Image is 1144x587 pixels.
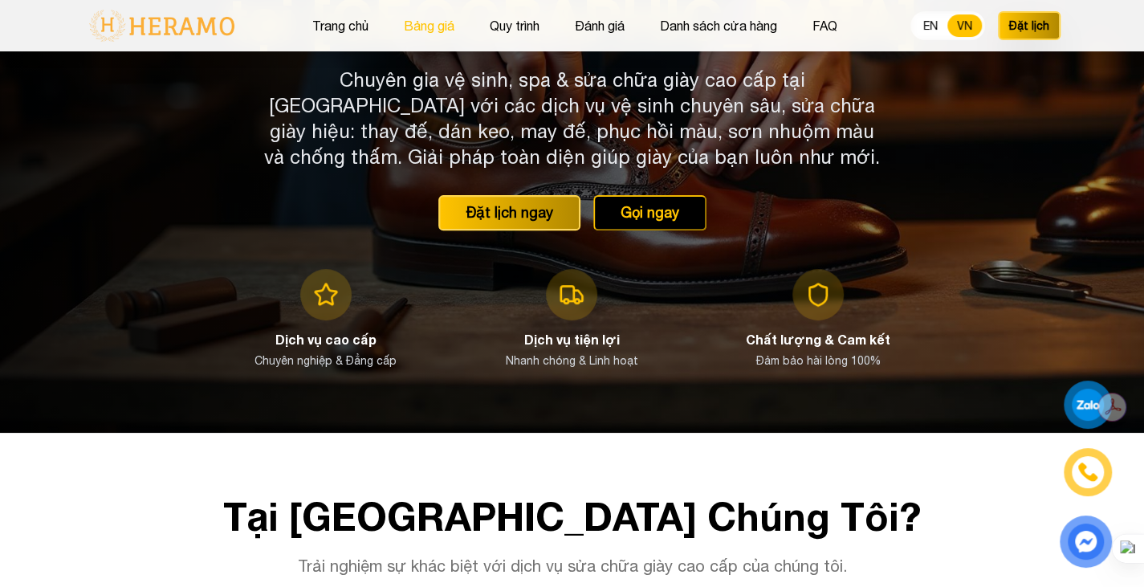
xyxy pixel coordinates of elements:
[1066,450,1109,494] a: phone-icon
[84,497,1061,536] h2: Tại [GEOGRAPHIC_DATA] Chúng Tôi?
[593,195,706,230] button: Gọi ngay
[570,15,629,36] button: Đánh giá
[808,15,842,36] button: FAQ
[275,330,377,349] h3: Dịch vụ cao cấp
[485,15,544,36] button: Quy trình
[264,555,881,577] p: Trải nghiệm sự khác biệt với dịch vụ sửa chữa giày cao cấp của chúng tôi.
[655,15,782,36] button: Danh sách cửa hàng
[1079,463,1097,481] img: phone-icon
[399,15,459,36] button: Bảng giá
[746,330,890,349] h3: Chất lượng & Cam kết
[254,353,397,369] p: Chuyên nghiệp & Đẳng cấp
[524,330,620,349] h3: Dịch vụ tiện lợi
[998,11,1061,40] button: Đặt lịch
[914,14,947,37] button: EN
[307,15,373,36] button: Trang chủ
[947,14,982,37] button: VN
[756,353,881,369] p: Đảm bảo hài lòng 100%
[264,67,881,169] p: Chuyên gia vệ sinh, spa & sửa chữa giày cao cấp tại [GEOGRAPHIC_DATA] với các dịch vụ vệ sinh chu...
[506,353,638,369] p: Nhanh chóng & Linh hoạt
[84,9,239,43] img: logo-with-text.png
[438,195,580,230] button: Đặt lịch ngay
